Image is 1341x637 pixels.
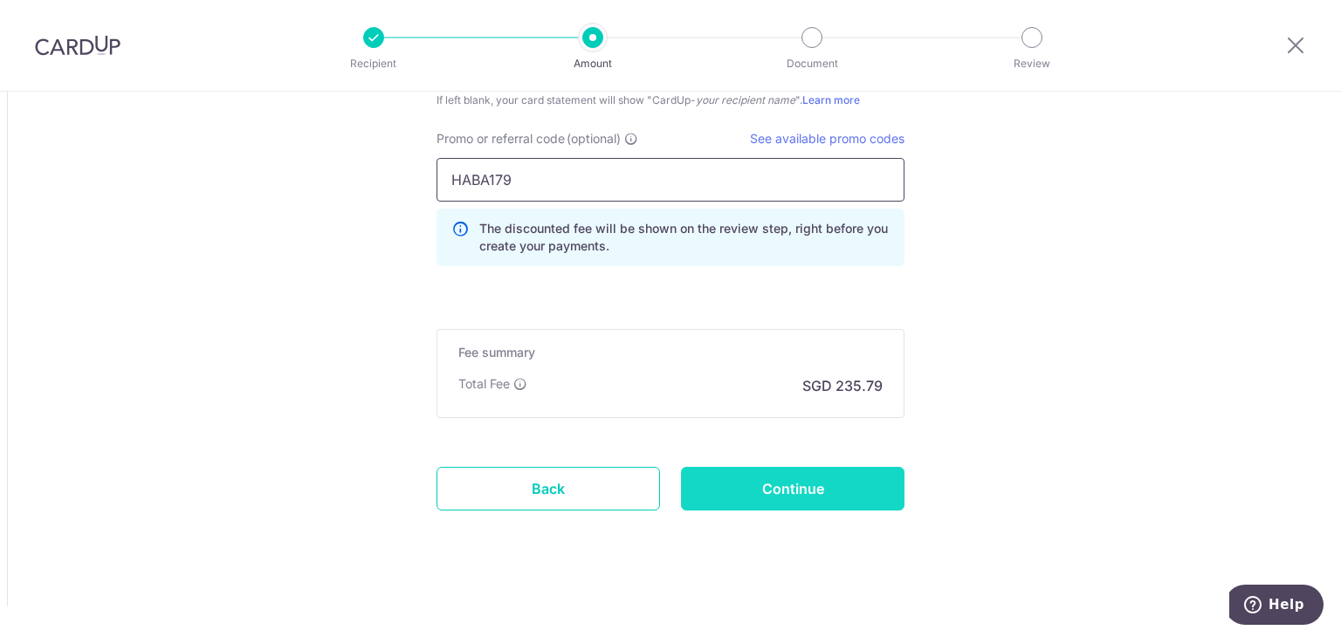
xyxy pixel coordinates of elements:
a: Back [437,467,660,510]
a: Learn more [802,93,860,106]
div: If left blank, your card statement will show "CardUp- ". [437,92,904,109]
span: Promo or referral code [437,130,565,147]
iframe: Opens a widget where you can find more information [1229,585,1324,628]
i: your recipient name [696,93,795,106]
span: (optional) [567,130,621,147]
input: Continue [681,467,904,510]
p: Document [747,55,877,72]
p: Review [967,55,1097,72]
img: CardUp [35,35,120,56]
p: The discounted fee will be shown on the review step, right before you create your payments. [479,220,890,255]
p: Amount [528,55,657,72]
h5: Fee summary [458,344,883,361]
a: See available promo codes [750,131,904,146]
p: SGD 235.79 [802,375,883,396]
p: Recipient [309,55,438,72]
p: Total Fee [458,375,510,393]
